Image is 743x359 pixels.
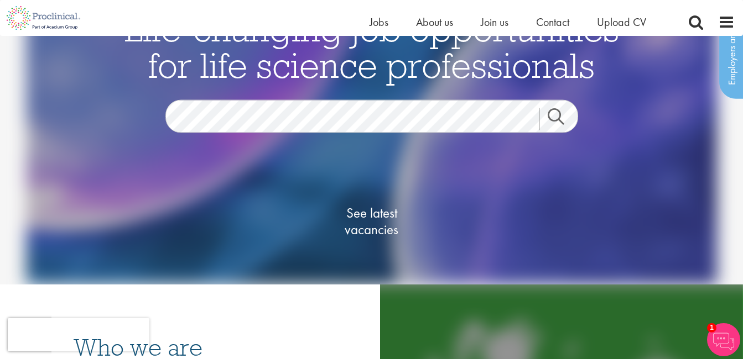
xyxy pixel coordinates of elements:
[539,108,586,130] a: Job search submit button
[707,323,716,332] span: 1
[707,323,740,356] img: Chatbot
[316,160,427,282] a: See latestvacancies
[481,15,508,29] a: Join us
[597,15,646,29] a: Upload CV
[370,15,388,29] a: Jobs
[536,15,569,29] a: Contact
[316,204,427,237] span: See latest vacancies
[416,15,453,29] a: About us
[8,318,149,351] iframe: reCAPTCHA
[124,6,619,87] span: Life-changing job opportunities for life science professionals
